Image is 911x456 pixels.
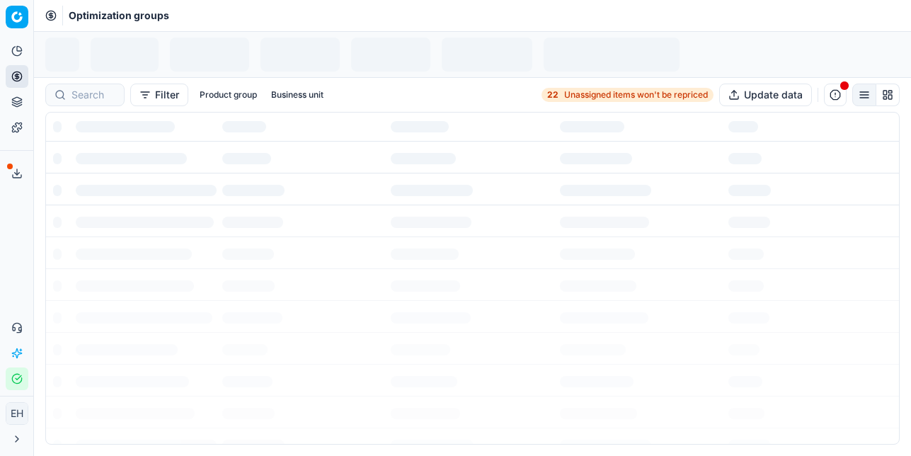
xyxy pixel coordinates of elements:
[6,402,28,425] button: EH
[6,403,28,424] span: EH
[194,86,263,103] button: Product group
[265,86,329,103] button: Business unit
[564,89,708,101] span: Unassigned items won't be repriced
[719,84,812,106] button: Update data
[130,84,188,106] button: Filter
[547,89,558,101] strong: 22
[71,88,115,102] input: Search
[542,88,714,102] a: 22Unassigned items won't be repriced
[69,8,169,23] nav: breadcrumb
[69,8,169,23] span: Optimization groups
